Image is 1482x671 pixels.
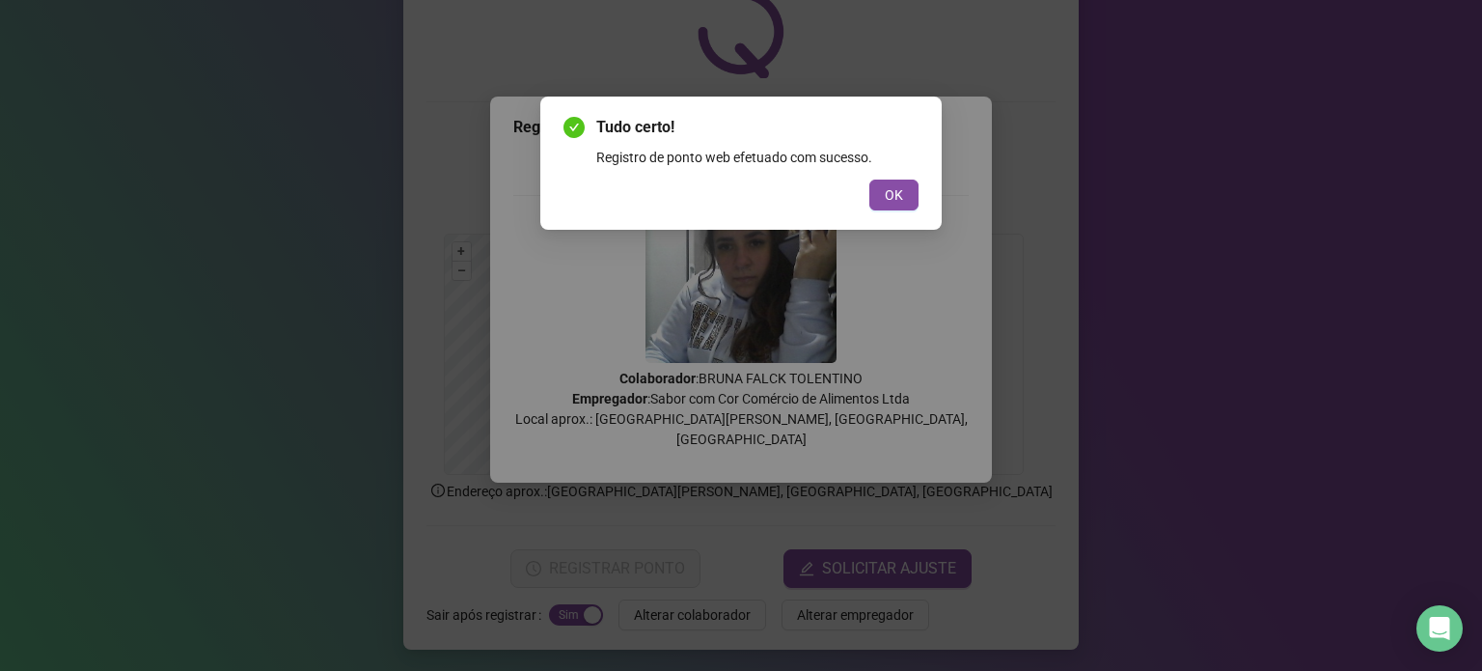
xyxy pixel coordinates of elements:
span: OK [885,184,903,206]
span: check-circle [563,117,585,138]
div: Registro de ponto web efetuado com sucesso. [596,147,919,168]
span: Tudo certo! [596,116,919,139]
div: Open Intercom Messenger [1416,605,1463,652]
button: OK [869,180,919,210]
